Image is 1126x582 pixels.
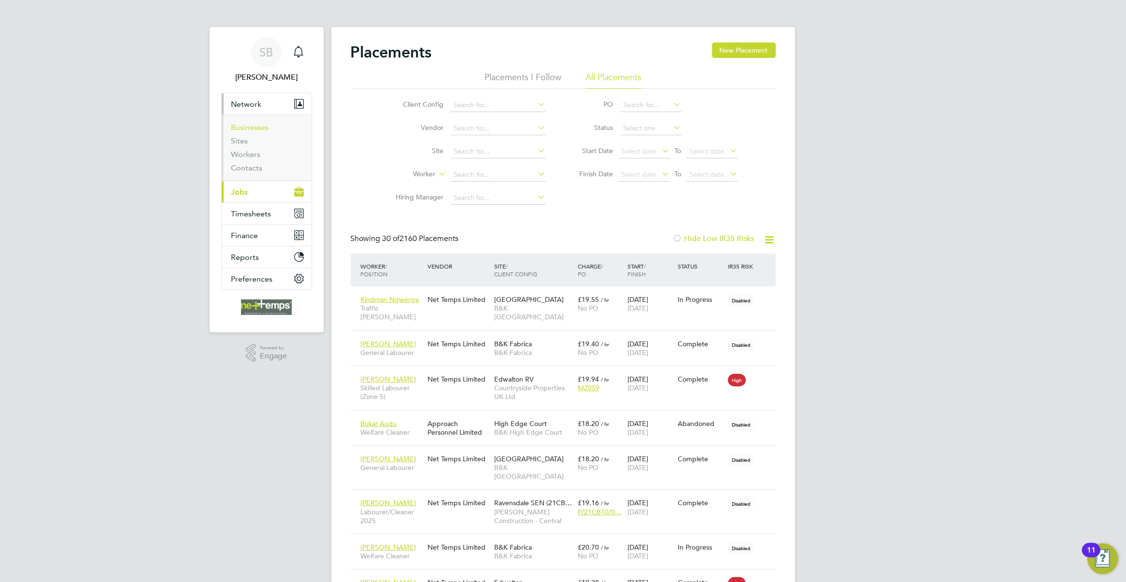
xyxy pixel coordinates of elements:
input: Search for... [620,99,682,112]
span: B&K Fabrica [494,552,573,560]
a: Sites [231,136,248,145]
div: Net Temps Limited [425,370,492,388]
span: [GEOGRAPHIC_DATA] [494,454,564,463]
span: Disabled [728,542,754,554]
label: Hide Low IR35 Risks [673,234,755,243]
span: Reports [231,253,259,262]
span: [PERSON_NAME] [361,340,416,348]
a: Kindman NgwenyaTraffic [PERSON_NAME]Net Temps Limited[GEOGRAPHIC_DATA]B&K [GEOGRAPHIC_DATA]£19.55... [358,290,776,298]
div: 11 [1087,550,1096,563]
div: [DATE] [625,450,675,477]
span: High [728,374,746,386]
span: / hr [601,420,609,427]
span: Bukar Audu [361,419,397,428]
div: Net Temps Limited [425,494,492,512]
a: Businesses [231,123,269,132]
span: [DATE] [627,463,648,472]
a: [PERSON_NAME]General LabourerNet Temps LimitedB&K FabricaB&K Fabrica£19.40 / hrNo PO[DATE][DATE]C... [358,334,776,342]
span: Preferences [231,274,273,284]
div: Approach Personnel Limited [425,414,492,441]
li: All Placements [585,71,641,89]
div: Showing [351,234,461,244]
span: [DATE] [627,304,648,312]
a: [PERSON_NAME]General LabourerNet Temps Limited[GEOGRAPHIC_DATA]B&K [GEOGRAPHIC_DATA]£18.20 / hrNo... [358,449,776,457]
span: Labourer/Cleaner 2025 [361,508,423,525]
div: Complete [678,375,723,383]
span: To [672,144,684,157]
span: £18.20 [578,454,599,463]
span: Edwalton RV [494,375,534,383]
div: Start [625,257,675,283]
span: Kindman Ngwenya [361,295,419,304]
span: Select date [690,170,725,179]
span: Countryside Properties UK Ltd [494,383,573,401]
h2: Placements [351,43,432,62]
div: Net Temps Limited [425,450,492,468]
span: Select date [690,147,725,156]
span: Engage [260,352,287,360]
a: [PERSON_NAME]Skilled Labourer (Zone 5)Net Temps LimitedEdwalton RVCountryside Properties UK Ltd£1... [358,369,776,378]
a: [PERSON_NAME]Labourer/Cleaner 2025Net Temps LimitedRavensdale SEN (21CB…[PERSON_NAME] Constructio... [358,493,776,501]
input: Search for... [451,191,546,205]
img: net-temps-logo-retina.png [241,299,292,315]
label: Site [388,146,444,155]
span: Powered by [260,344,287,352]
div: [DATE] [625,414,675,441]
div: IR35 Risk [726,257,759,275]
label: Client Config [388,100,444,109]
button: Timesheets [222,203,312,224]
span: £20.70 [578,543,599,552]
button: Jobs [222,181,312,202]
input: Search for... [451,99,546,112]
span: To [672,168,684,180]
span: No PO [578,463,599,472]
span: £18.20 [578,419,599,428]
input: Search for... [451,168,546,182]
div: In Progress [678,543,723,552]
label: Vendor [388,123,444,132]
nav: Main navigation [210,27,324,332]
li: Placements I Follow [485,71,561,89]
div: In Progress [678,295,723,304]
span: / hr [601,544,609,551]
span: B&K Fabrica [494,348,573,357]
button: New Placement [712,43,776,58]
div: Abandoned [678,419,723,428]
span: / hr [601,455,609,463]
span: Disabled [728,294,754,307]
span: 30 of [383,234,400,243]
span: No PO [578,348,599,357]
span: / hr [601,296,609,303]
span: Disabled [728,339,754,351]
div: [DATE] [625,370,675,397]
a: Bukar AuduWelfare CleanerApproach Personnel LimitedHigh Edge CourtB&K High Edge Court£18.20 / hrN... [358,414,776,422]
span: Timesheets [231,209,271,218]
div: Net Temps Limited [425,538,492,556]
span: / hr [601,499,609,507]
a: SB[PERSON_NAME] [221,37,312,83]
span: Disabled [728,418,754,431]
span: B&K High Edge Court [494,428,573,437]
span: B&K Fabrica [494,543,532,552]
span: [PERSON_NAME] [361,454,416,463]
span: B&K [GEOGRAPHIC_DATA] [494,304,573,321]
span: / Position [361,262,388,278]
label: Finish Date [570,170,613,178]
span: Select date [622,170,656,179]
div: [DATE] [625,335,675,362]
button: Network [222,93,312,114]
label: Hiring Manager [388,193,444,201]
span: / hr [601,376,609,383]
span: / Finish [627,262,646,278]
span: [DATE] [627,428,648,437]
a: Workers [231,150,261,159]
a: [PERSON_NAME]Gate Person (Zone 5)Net Temps LimitedEdwaltonCountryside Properties UK Ltd£19.28 / h... [358,573,776,581]
div: [DATE] [625,538,675,565]
div: Complete [678,498,723,507]
div: Site [492,257,575,283]
span: Ravensdale SEN (21CB… [494,498,572,507]
span: [DATE] [627,508,648,516]
div: Vendor [425,257,492,275]
label: Status [570,123,613,132]
a: [PERSON_NAME]Welfare CleanerNet Temps LimitedB&K FabricaB&K Fabrica£20.70 / hrNo PO[DATE][DATE]In... [358,538,776,546]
